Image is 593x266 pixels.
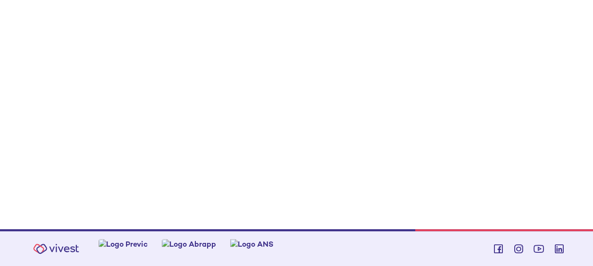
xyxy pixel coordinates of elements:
[162,239,216,249] img: Logo Abrapp
[28,238,84,259] img: Vivest
[230,239,274,249] img: Logo ANS
[99,239,148,249] img: Logo Previc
